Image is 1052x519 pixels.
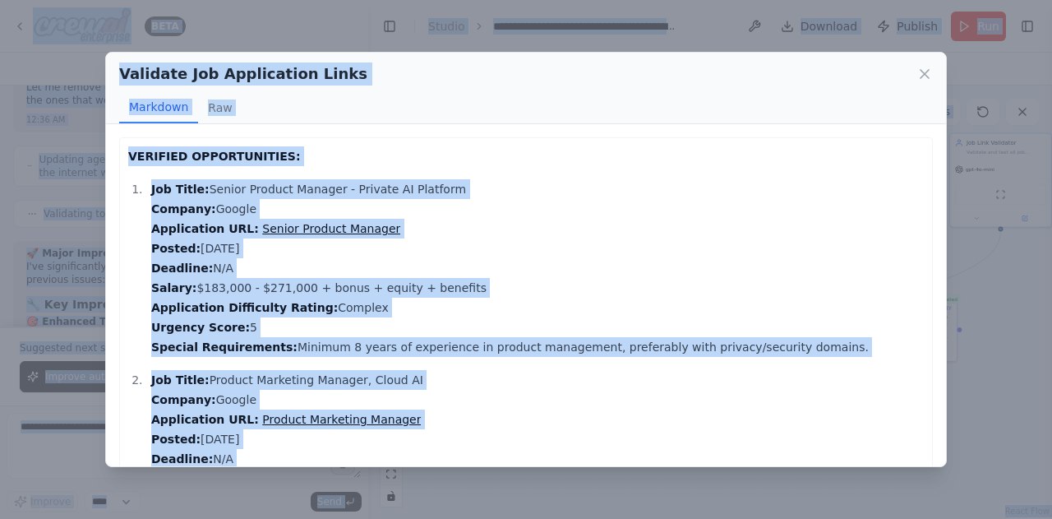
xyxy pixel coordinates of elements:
[151,452,213,466] strong: Deadline:
[151,222,259,235] strong: Application URL:
[119,63,367,86] h2: Validate Job Application Links
[151,262,213,275] strong: Deadline:
[151,393,216,406] strong: Company:
[262,222,400,235] a: Senior Product Manager
[151,242,201,255] strong: Posted:
[151,341,298,354] strong: Special Requirements:
[151,373,210,387] strong: Job Title:
[128,150,301,163] strong: VERIFIED OPPORTUNITIES:
[198,92,242,123] button: Raw
[151,321,250,334] strong: Urgency Score:
[119,92,198,123] button: Markdown
[151,433,201,446] strong: Posted:
[151,281,196,294] strong: Salary:
[151,183,210,196] strong: Job Title:
[151,413,259,426] strong: Application URL:
[151,202,216,215] strong: Company:
[262,413,421,426] a: Product Marketing Manager
[151,179,924,357] p: Senior Product Manager - Private AI Platform Google [DATE] N/A $183,000 - $271,000 + bonus + equi...
[151,301,338,314] strong: Application Difficulty Rating:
